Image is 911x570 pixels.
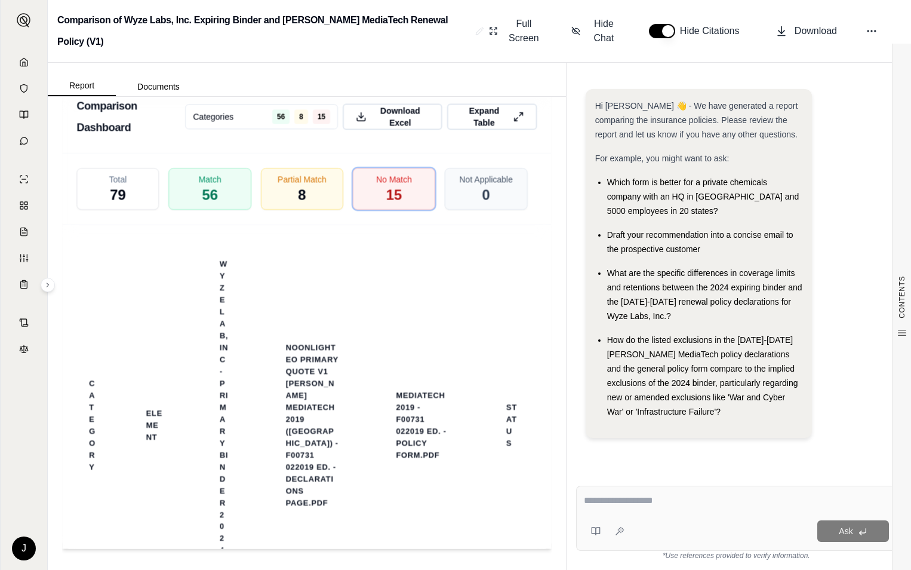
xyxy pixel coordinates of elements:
[505,17,543,45] span: Full Screen
[897,276,907,318] span: CONTENTS
[447,103,537,130] button: Expand Table
[376,173,412,185] span: No Match
[8,50,40,74] a: Home
[680,24,747,38] span: Hide Citations
[459,173,512,185] span: Not Applicable
[8,337,40,361] a: Legal Search Engine
[109,173,127,185] span: Total
[57,10,470,53] h2: Comparison of Wyze Labs, Inc. Expiring Binder and [PERSON_NAME] MediaTech Renewal Policy (V1)
[272,109,290,124] span: 56
[607,268,802,321] span: What are the specific differences in coverage limits and retentions between the 2024 expiring bin...
[595,101,798,139] span: Hi [PERSON_NAME] 👋 - We have generated a report comparing the insurance policies. Please review t...
[278,173,327,185] span: Partial Match
[185,104,338,129] button: Categories56815
[343,103,442,130] button: Download Excel
[17,13,31,27] img: Expand sidebar
[771,19,842,43] button: Download
[116,77,201,96] button: Documents
[460,105,509,128] span: Expand Table
[795,24,837,38] span: Download
[8,220,40,244] a: Claim Coverage
[8,76,40,100] a: Documents Vault
[607,335,798,416] span: How do the listed exclusions in the [DATE]-[DATE] [PERSON_NAME] MediaTech policy declarations and...
[294,109,308,124] span: 8
[76,95,185,139] h3: Comparison Dashboard
[492,394,532,456] th: Status
[110,185,126,204] span: 79
[8,272,40,296] a: Coverage Table
[12,537,36,560] div: J
[386,185,402,204] span: 15
[75,370,110,480] th: Category
[567,12,625,50] button: Hide Chat
[298,185,306,204] span: 8
[817,520,889,542] button: Ask
[482,185,490,204] span: 0
[8,311,40,335] a: Contract Analysis
[12,8,36,32] button: Expand sidebar
[587,17,620,45] span: Hide Chat
[8,246,40,270] a: Custom Report
[576,551,897,560] div: *Use references provided to verify information.
[41,278,55,292] button: Expand sidebar
[607,177,799,216] span: Which form is better for a private chemicals company with an HQ in [GEOGRAPHIC_DATA] and 5000 emp...
[48,76,116,96] button: Report
[607,230,793,254] span: Draft your recommendation into a concise email to the prospective customer
[8,167,40,191] a: Single Policy
[839,526,852,536] span: Ask
[371,105,429,128] span: Download Excel
[484,12,547,50] button: Full Screen
[199,173,221,185] span: Match
[8,129,40,153] a: Chat
[202,185,218,204] span: 56
[313,109,330,124] span: 15
[132,400,177,450] th: Element
[8,103,40,127] a: Prompt Library
[381,382,463,468] th: MediaTech 2019 - F00731 022019 ed. - Policy Form.pdf
[193,111,233,122] span: Categories
[8,194,40,217] a: Policy Comparisons
[272,334,353,516] th: Noonlight EO primary quote v1 [PERSON_NAME] MediaTech 2019 ([GEOGRAPHIC_DATA]) - F00731 022019 ed...
[595,154,730,163] span: For example, you might want to ask:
